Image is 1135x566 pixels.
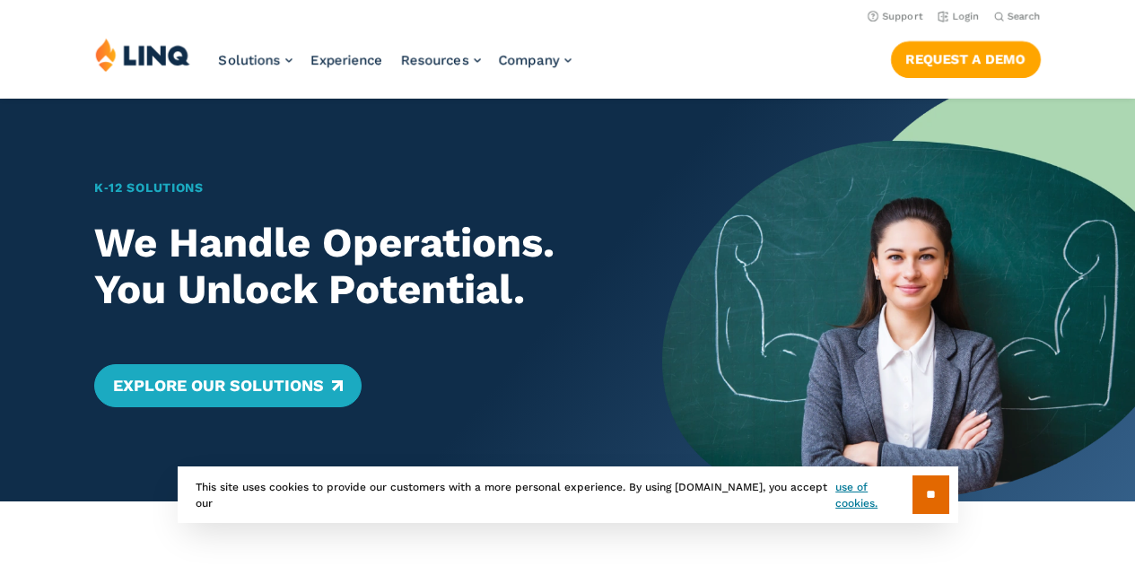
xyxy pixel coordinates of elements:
[95,38,190,72] img: LINQ | K‑12 Software
[94,364,361,407] a: Explore Our Solutions
[499,52,572,68] a: Company
[219,38,572,97] nav: Primary Navigation
[868,11,923,22] a: Support
[891,38,1041,77] nav: Button Navigation
[1008,11,1041,22] span: Search
[499,52,560,68] span: Company
[401,52,481,68] a: Resources
[835,479,912,511] a: use of cookies.
[219,52,292,68] a: Solutions
[891,41,1041,77] a: Request a Demo
[401,52,469,68] span: Resources
[662,99,1135,501] img: Home Banner
[310,52,383,68] a: Experience
[178,466,958,523] div: This site uses cookies to provide our customers with a more personal experience. By using [DOMAIN...
[94,179,616,197] h1: K‑12 Solutions
[94,220,616,314] h2: We Handle Operations. You Unlock Potential.
[219,52,281,68] span: Solutions
[938,11,980,22] a: Login
[994,10,1041,23] button: Open Search Bar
